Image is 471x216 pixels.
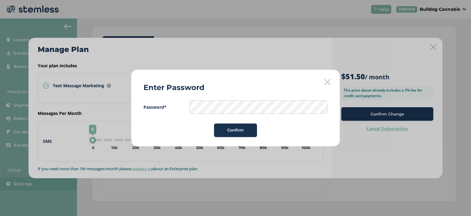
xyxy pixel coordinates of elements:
h2: Enter Password [144,82,205,93]
span: Confirm [227,127,244,133]
iframe: Chat Widget [440,187,471,216]
label: Password* [144,104,190,110]
button: Confirm [214,124,257,137]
